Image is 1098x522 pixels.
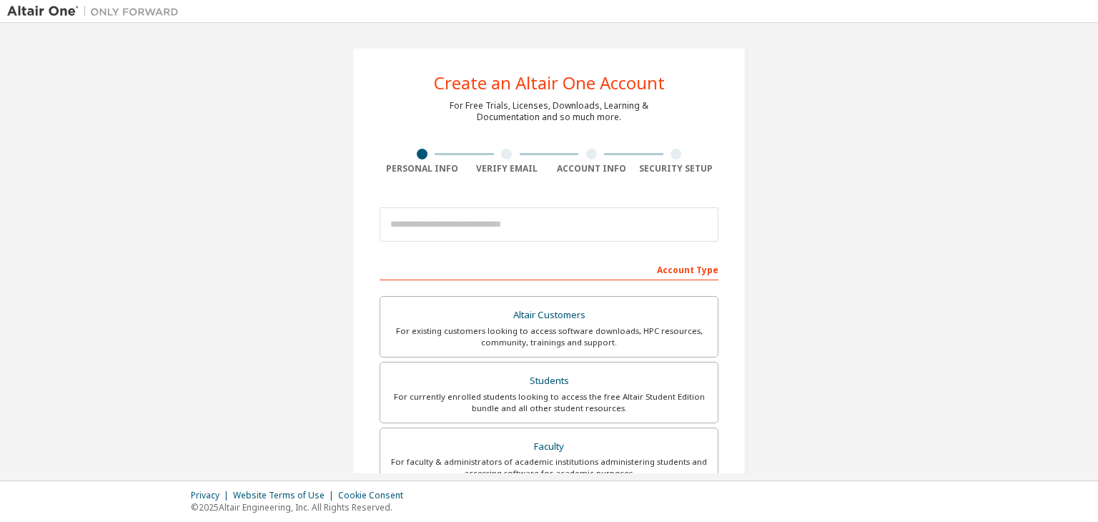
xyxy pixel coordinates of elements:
div: Verify Email [465,163,550,174]
div: For faculty & administrators of academic institutions administering students and accessing softwa... [389,456,709,479]
div: Altair Customers [389,305,709,325]
div: Website Terms of Use [233,490,338,501]
div: For currently enrolled students looking to access the free Altair Student Edition bundle and all ... [389,391,709,414]
div: For Free Trials, Licenses, Downloads, Learning & Documentation and so much more. [450,100,648,123]
div: Privacy [191,490,233,501]
div: Students [389,371,709,391]
p: © 2025 Altair Engineering, Inc. All Rights Reserved. [191,501,412,513]
img: Altair One [7,4,186,19]
div: Account Info [549,163,634,174]
div: Cookie Consent [338,490,412,501]
div: Account Type [380,257,718,280]
div: Personal Info [380,163,465,174]
div: Faculty [389,437,709,457]
div: Create an Altair One Account [434,74,665,92]
div: For existing customers looking to access software downloads, HPC resources, community, trainings ... [389,325,709,348]
div: Security Setup [634,163,719,174]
